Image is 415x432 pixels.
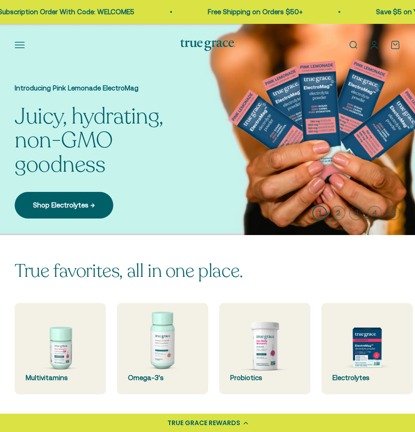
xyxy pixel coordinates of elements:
button: 1 [312,206,327,220]
a: Shop Electrolytes → [15,192,113,219]
button: 4 [367,206,382,220]
div: Multivitamins [26,372,95,383]
a: Multivitamins [15,303,106,394]
div: Probiotics [230,372,299,383]
button: 2 [331,206,345,220]
a: Omega-3's [117,303,208,394]
button: 3 [349,206,364,220]
a: Free Shipping on Orders $50+ [206,8,301,16]
split-lines: Juicy, hydrating, non-GMO goodness [15,101,163,180]
div: Omega-3's [128,372,197,383]
div: Electrolytes [332,372,402,383]
p: Introducing Pink Lemonade ElectroMag [15,83,198,94]
a: Electrolytes [321,303,413,394]
button: 5 [386,206,400,220]
div: TRUE GRACE REWARDS [167,418,240,428]
split-lines: True favorites, all in one place. [15,258,243,283]
a: Probiotics [219,303,310,394]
